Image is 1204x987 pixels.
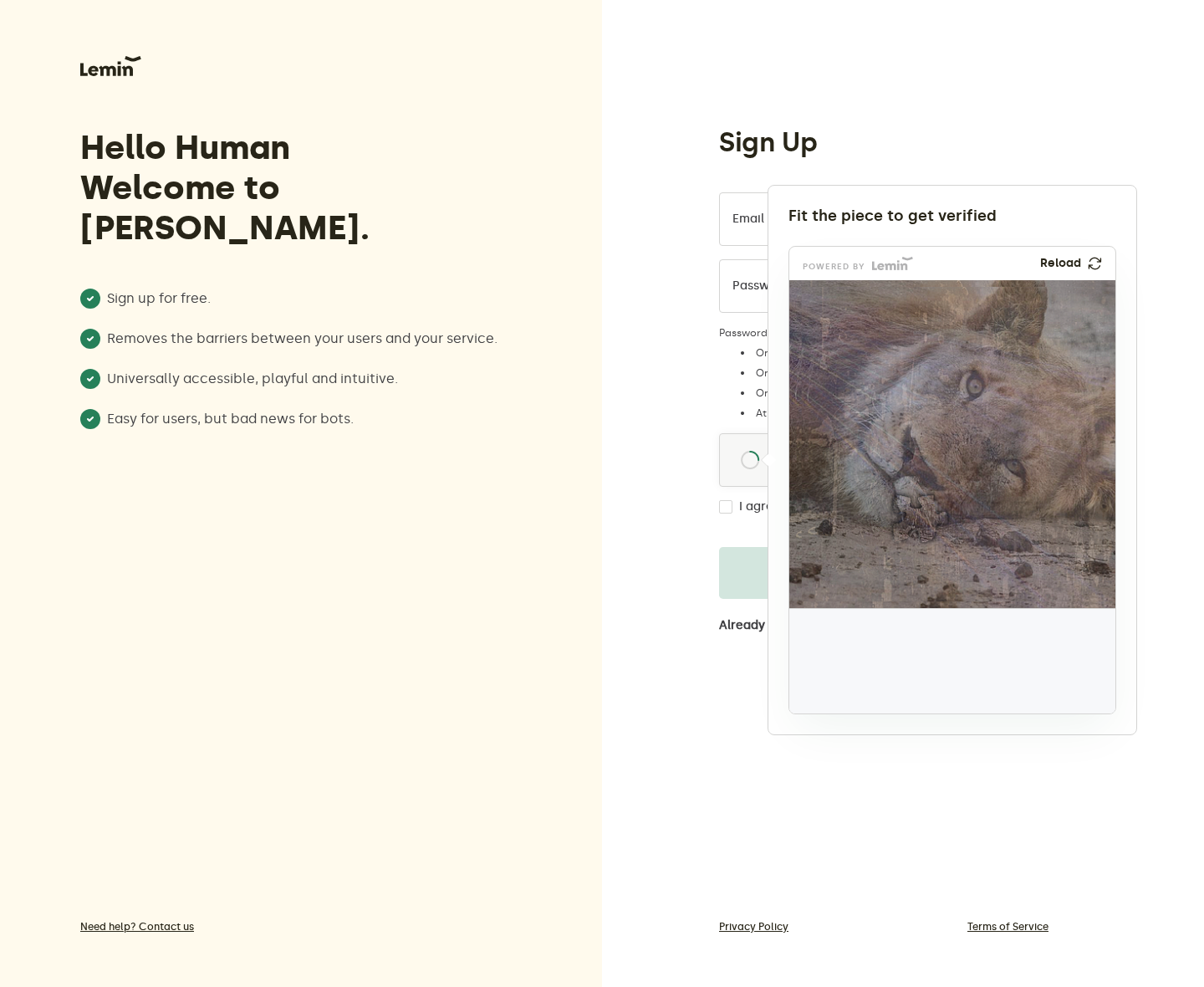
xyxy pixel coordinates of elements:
[1040,257,1081,270] p: Reload
[803,263,865,270] p: powered by
[788,206,1116,226] div: Fit the piece to get verified
[1088,257,1102,270] img: refresh.png
[872,257,913,270] img: Lemin logo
